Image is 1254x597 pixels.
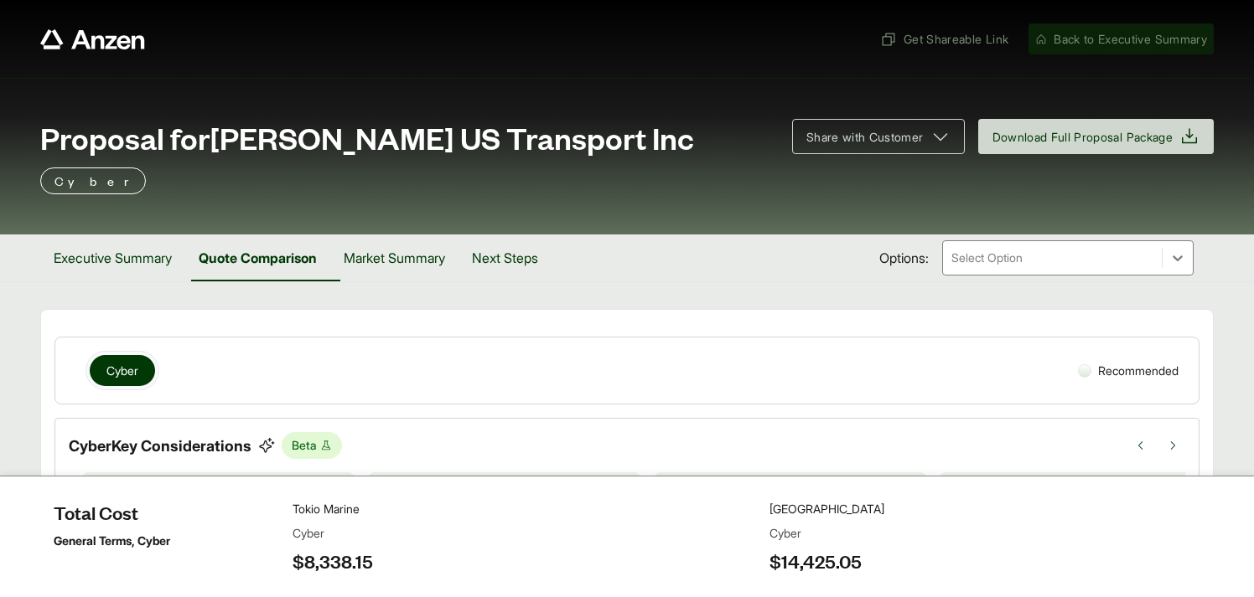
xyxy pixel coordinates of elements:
[978,119,1215,154] button: Download Full Proposal Package
[185,234,330,281] button: Quote Comparison
[40,234,185,281] button: Executive Summary
[1029,23,1214,54] button: Back to Executive Summary
[40,121,694,154] span: Proposal for [PERSON_NAME] US Transport Inc
[54,171,132,191] p: Cyber
[792,119,965,154] button: Share with Customer
[674,492,906,573] p: Tokio Marine includes a $250 K Telecommunications Fraud sub-limit that is not specifically grante...
[879,248,929,268] span: Options:
[992,128,1174,146] span: Download Full Proposal Package
[1054,30,1207,48] span: Back to Executive Summary
[90,355,155,386] button: Cyber
[106,362,138,379] span: Cyber
[459,234,552,281] button: Next Steps
[1071,355,1185,386] div: Recommended
[102,492,334,553] p: Tokio Marine delivers the same $1 M policy limit at roughly 40 % lower cost and with a smaller re...
[330,234,459,281] button: Market Summary
[40,29,145,49] a: Anzen website
[873,23,1015,54] button: Get Shareable Link
[960,492,1192,573] p: At-Bay uses explicit “pay on behalf” wording for both first- and third-party losses; Tokio Marine...
[388,492,620,573] p: At-Bay offers full-limit Extortion/Ransomware, while Tokio caps both at $250 K and requires 25 % ...
[880,30,1008,48] span: Get Shareable Link
[69,435,251,457] p: Cyber Key Considerations
[806,128,924,146] span: Share with Customer
[282,432,342,459] span: Beta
